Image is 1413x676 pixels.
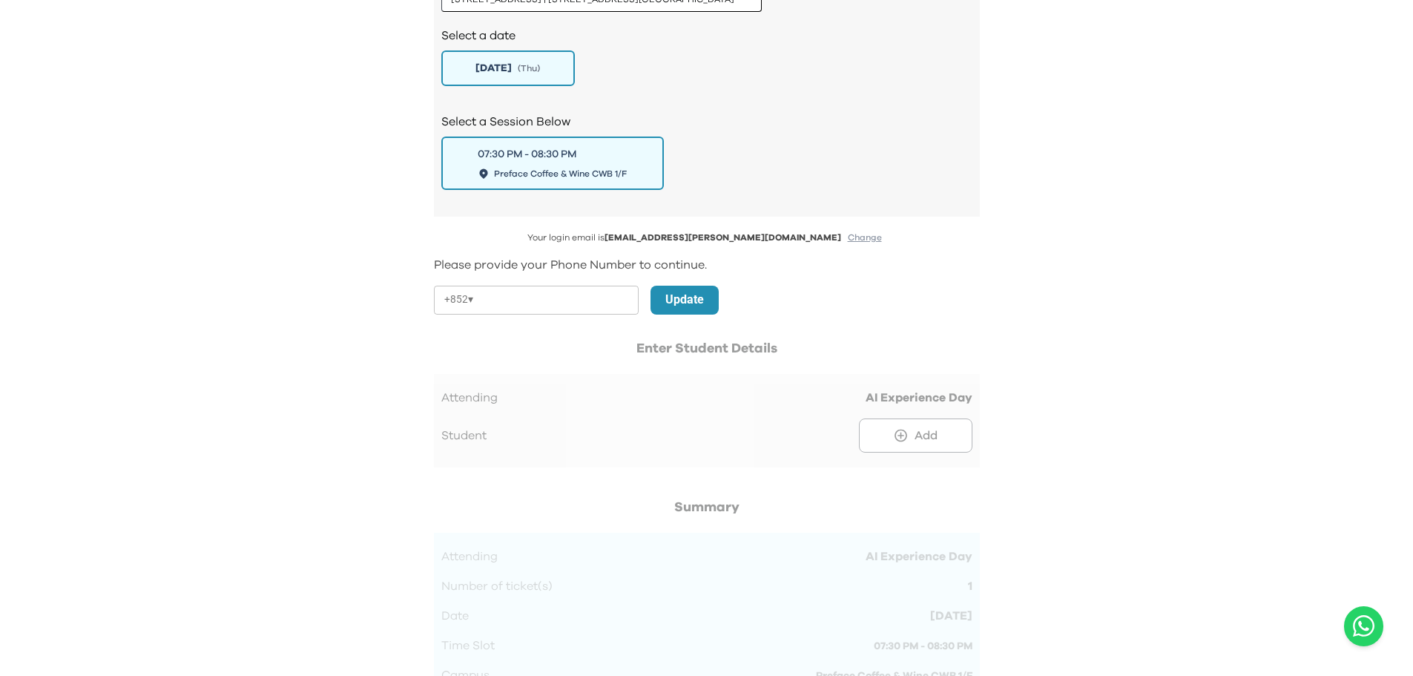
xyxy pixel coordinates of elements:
[518,62,540,74] span: ( Thu )
[441,27,972,45] h2: Select a date
[478,147,576,162] div: 07:30 PM - 08:30 PM
[665,291,704,309] p: Update
[650,286,719,315] button: Update
[475,61,512,76] span: [DATE]
[494,168,627,180] span: Preface Coffee & Wine CWB 1/F
[441,50,575,86] button: [DATE](Thu)
[843,232,886,244] button: Change
[434,256,980,274] p: Please provide your Phone Number to continue.
[1344,606,1383,646] a: Chat with us on WhatsApp
[441,137,664,190] button: 07:30 PM - 08:30 PMPreface Coffee & Wine CWB 1/F
[1344,606,1383,646] button: Open WhatsApp chat
[434,232,980,244] p: Your login email is
[441,113,972,131] h2: Select a Session Below
[605,233,841,242] span: [EMAIL_ADDRESS][PERSON_NAME][DOMAIN_NAME]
